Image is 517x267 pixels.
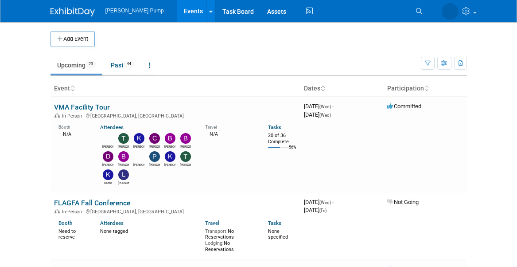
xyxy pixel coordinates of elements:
[103,151,113,162] img: David Perry
[149,151,160,162] img: Patrick Champagne
[54,199,130,207] a: FLAGFA Fall Conference
[180,151,191,162] img: Tony Lewis
[100,227,198,235] div: None tagged
[102,144,113,149] div: Amanda Smith
[149,162,160,167] div: Patrick Champagne
[304,207,327,213] span: [DATE]
[124,61,134,67] span: 44
[387,103,421,110] span: Committed
[102,180,113,185] div: Karrin Scott
[62,209,85,215] span: In-Person
[164,162,175,167] div: Kim M
[180,144,191,149] div: Brian Peek
[205,240,224,246] span: Lodging:
[58,220,72,226] a: Booth
[205,228,228,234] span: Transport:
[105,8,164,14] span: [PERSON_NAME] Pump
[118,144,129,149] div: Teri Beth Perkins
[54,209,60,213] img: In-Person Event
[424,85,428,92] a: Sort by Participation Type
[180,133,191,144] img: Brian Peek
[304,199,334,205] span: [DATE]
[165,151,175,162] img: Kim M
[104,57,140,74] a: Past44
[332,199,334,205] span: -
[268,220,281,226] a: Tasks
[103,133,113,144] img: Amanda Smith
[268,124,281,130] a: Tasks
[51,57,102,74] a: Upcoming23
[54,103,110,111] a: VMA Facility Tour
[134,151,144,162] img: Ryan McHugh
[149,133,160,144] img: Christopher Thompson
[387,199,419,205] span: Not Going
[100,220,124,226] a: Attendees
[102,162,113,167] div: David Perry
[118,169,129,180] img: Lee Feeser
[205,130,255,137] div: N/A
[58,122,87,130] div: Booth
[332,103,334,110] span: -
[205,220,219,226] a: Travel
[70,85,74,92] a: Sort by Event Name
[165,133,175,144] img: Bobby Zitzka
[300,81,384,96] th: Dates
[133,144,144,149] div: Kelly Seliga
[133,162,144,167] div: Ryan McHugh
[319,208,327,213] span: (Fri)
[118,151,129,162] img: Brian Lee
[51,81,300,96] th: Event
[51,31,95,47] button: Add Event
[205,227,255,253] div: No Reservations No Reservations
[442,3,459,20] img: Amanda Smith
[149,144,160,149] div: Christopher Thompson
[100,124,124,130] a: Attendees
[205,122,255,130] div: Travel
[289,145,296,157] td: 56%
[86,61,96,67] span: 23
[134,133,144,144] img: Kelly Seliga
[118,180,129,185] div: Lee Feeser
[118,162,129,167] div: Brian Lee
[54,113,60,118] img: In-Person Event
[268,228,288,240] span: None specified
[384,81,467,96] th: Participation
[304,111,331,118] span: [DATE]
[103,169,113,180] img: Karrin Scott
[180,162,191,167] div: Tony Lewis
[58,130,87,137] div: N/A
[118,133,129,144] img: Teri Beth Perkins
[268,133,297,145] div: 20 of 36 Complete
[51,8,95,16] img: ExhibitDay
[54,208,297,215] div: [GEOGRAPHIC_DATA], [GEOGRAPHIC_DATA]
[54,112,297,119] div: [GEOGRAPHIC_DATA], [GEOGRAPHIC_DATA]
[319,104,331,109] span: (Wed)
[304,103,334,110] span: [DATE]
[320,85,325,92] a: Sort by Start Date
[164,144,175,149] div: Bobby Zitzka
[58,227,87,240] div: Need to reserve
[319,113,331,118] span: (Wed)
[319,200,331,205] span: (Wed)
[62,113,85,119] span: In-Person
